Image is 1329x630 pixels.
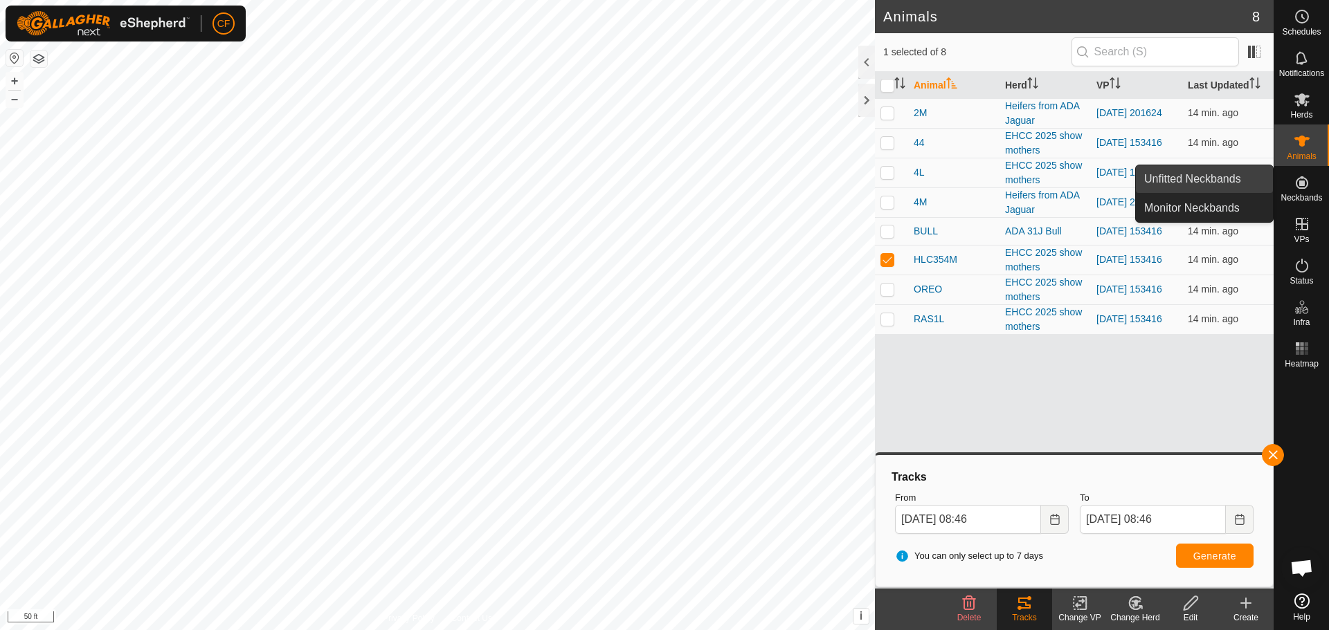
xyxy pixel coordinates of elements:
a: [DATE] 201624 [1096,107,1162,118]
span: Monitor Neckbands [1144,200,1240,216]
div: Edit [1163,611,1218,624]
span: Animals [1287,152,1317,160]
div: Change Herd [1107,611,1163,624]
p-sorticon: Activate to sort [894,80,905,91]
span: 44 [914,136,925,150]
span: BULL [914,224,938,239]
div: ADA 31J Bull [1005,224,1085,239]
span: Status [1290,277,1313,285]
a: Monitor Neckbands [1136,194,1273,222]
div: Tracks [889,469,1259,485]
button: Choose Date [1041,505,1069,534]
span: 4L [914,165,925,180]
span: Sep 4, 2025, 8:32 AM [1188,137,1238,148]
a: Open chat [1281,547,1323,589]
button: Reset Map [6,50,23,66]
a: Contact Us [451,612,492,624]
span: VPs [1294,235,1309,243]
div: EHCC 2025 show mothers [1005,305,1085,334]
th: VP [1091,72,1182,99]
span: Neckbands [1281,194,1322,202]
span: Sep 4, 2025, 8:32 AM [1188,284,1238,295]
span: You can only select up to 7 days [895,549,1043,563]
a: [DATE] 201624 [1096,196,1162,207]
div: EHCC 2025 show mothers [1005,129,1085,158]
p-sorticon: Activate to sort [1110,80,1121,91]
span: Herds [1290,111,1312,119]
span: Sep 4, 2025, 8:32 AM [1188,313,1238,324]
span: 8 [1252,6,1260,27]
div: EHCC 2025 show mothers [1005,158,1085,187]
button: Map Layers [30,50,47,67]
button: i [853,609,869,624]
span: OREO [914,282,942,297]
span: Infra [1293,318,1310,326]
span: Heatmap [1285,360,1319,368]
h2: Animals [883,8,1252,25]
p-sorticon: Activate to sort [946,80,957,91]
a: [DATE] 153416 [1096,167,1162,178]
button: – [6,91,23,107]
span: RAS1L [914,312,944,326]
a: Privacy Policy [383,612,435,624]
span: Unfitted Neckbands [1144,171,1241,187]
p-sorticon: Activate to sort [1027,80,1038,91]
span: Delete [957,613,982,622]
a: [DATE] 153416 [1096,225,1162,237]
span: 2M [914,106,927,120]
label: To [1080,491,1254,505]
button: + [6,73,23,89]
div: Create [1218,611,1274,624]
div: Heifers from ADA Jaguar [1005,99,1085,128]
div: EHCC 2025 show mothers [1005,245,1085,275]
a: [DATE] 153416 [1096,254,1162,265]
label: From [895,491,1069,505]
span: CF [217,17,230,31]
div: Change VP [1052,611,1107,624]
th: Herd [1000,72,1091,99]
button: Generate [1176,544,1254,568]
span: Sep 4, 2025, 8:32 AM [1188,107,1238,118]
a: Help [1274,588,1329,627]
input: Search (S) [1072,37,1239,66]
span: HLC354M [914,252,957,267]
img: Gallagher Logo [17,11,190,36]
div: Heifers from ADA Jaguar [1005,188,1085,217]
button: Choose Date [1226,505,1254,534]
span: Schedules [1282,28,1321,36]
span: i [860,610,862,622]
span: Sep 4, 2025, 8:32 AM [1188,225,1238,237]
th: Animal [908,72,1000,99]
a: [DATE] 153416 [1096,284,1162,295]
span: 4M [914,195,927,210]
a: Unfitted Neckbands [1136,165,1273,193]
div: Tracks [997,611,1052,624]
span: Notifications [1279,69,1324,77]
span: Generate [1193,550,1236,562]
div: EHCC 2025 show mothers [1005,275,1085,304]
a: [DATE] 153416 [1096,313,1162,324]
p-sorticon: Activate to sort [1249,80,1260,91]
span: Help [1293,613,1310,621]
a: [DATE] 153416 [1096,137,1162,148]
span: 1 selected of 8 [883,45,1072,59]
th: Last Updated [1182,72,1274,99]
span: Sep 4, 2025, 8:32 AM [1188,254,1238,265]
